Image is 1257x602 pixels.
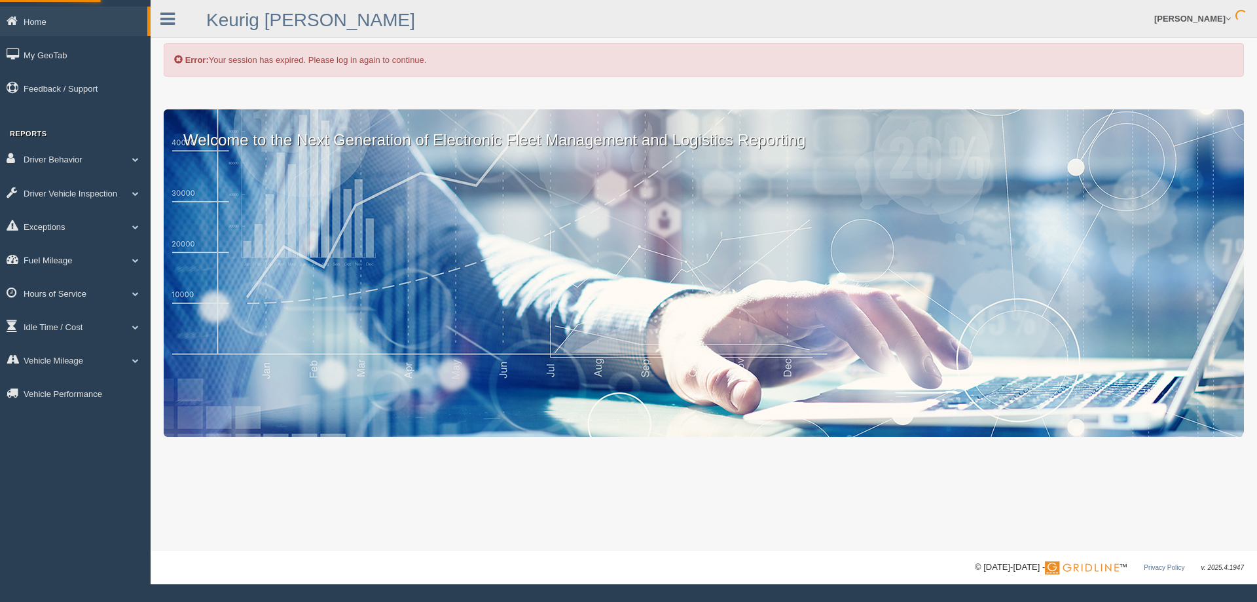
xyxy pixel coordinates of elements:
a: Keurig [PERSON_NAME] [206,10,415,30]
img: Gridline [1045,561,1119,574]
b: Error: [185,55,209,65]
div: © [DATE]-[DATE] - ™ [975,561,1244,574]
p: Welcome to the Next Generation of Electronic Fleet Management and Logistics Reporting [164,109,1244,151]
span: v. 2025.4.1947 [1201,564,1244,571]
div: Your session has expired. Please log in again to continue. [164,43,1244,77]
a: Privacy Policy [1144,564,1184,571]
